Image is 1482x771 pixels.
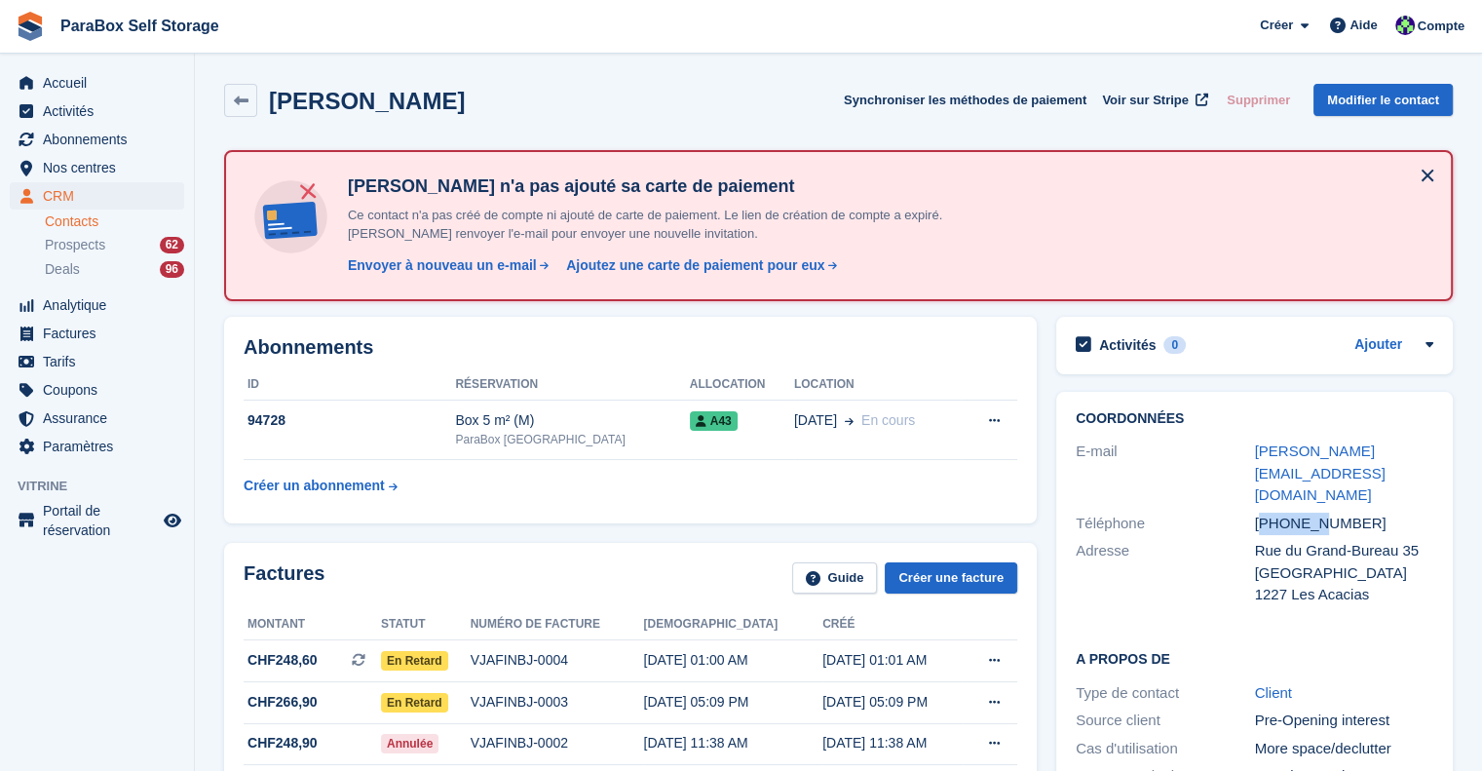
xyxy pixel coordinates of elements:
[1076,648,1433,668] h2: A propos de
[1255,443,1386,503] a: [PERSON_NAME][EMAIL_ADDRESS][DOMAIN_NAME]
[381,734,438,753] span: Annulée
[269,88,465,114] h2: [PERSON_NAME]
[822,733,963,753] div: [DATE] 11:38 AM
[471,609,644,640] th: Numéro de facture
[43,291,160,319] span: Analytique
[43,97,160,125] span: Activités
[381,609,471,640] th: Statut
[644,692,823,713] div: [DATE] 05:09 PM
[18,477,194,496] span: Vitrine
[340,206,1022,244] p: Ce contact n'a pas créé de compte ni ajouté de carte de paiement. Le lien de création de compte a...
[160,237,184,253] div: 62
[10,126,184,153] a: menu
[43,433,160,460] span: Paramètres
[794,369,961,401] th: Location
[10,154,184,181] a: menu
[10,405,184,432] a: menu
[455,369,689,401] th: Réservation
[43,320,160,347] span: Factures
[244,336,1017,359] h2: Abonnements
[471,692,644,713] div: VJAFINBJ-0003
[10,320,184,347] a: menu
[1163,336,1186,354] div: 0
[10,97,184,125] a: menu
[160,261,184,278] div: 96
[1076,710,1255,732] div: Source client
[10,182,184,210] a: menu
[1260,16,1293,35] span: Créer
[1076,738,1255,760] div: Cas d'utilisation
[1076,441,1255,507] div: E-mail
[644,609,823,640] th: [DEMOGRAPHIC_DATA]
[10,69,184,96] a: menu
[43,501,160,540] span: Portail de réservation
[340,175,1022,198] h4: [PERSON_NAME] n'a pas ajouté sa carte de paiement
[244,468,398,504] a: Créer un abonnement
[792,562,878,595] a: Guide
[885,562,1017,595] a: Créer une facture
[1255,562,1434,585] div: [GEOGRAPHIC_DATA]
[844,84,1086,116] button: Synchroniser les méthodes de paiement
[43,405,160,432] span: Assurance
[1219,84,1298,116] button: Supprimer
[43,376,160,404] span: Coupons
[1099,336,1156,354] h2: Activités
[690,369,794,401] th: Allocation
[822,650,963,671] div: [DATE] 01:01 AM
[690,411,738,431] span: A43
[1094,84,1211,116] a: Voir sur Stripe
[45,260,80,279] span: Deals
[794,410,837,431] span: [DATE]
[455,410,689,431] div: Box 5 m² (M)
[45,212,184,231] a: Contacts
[45,236,105,254] span: Prospects
[644,650,823,671] div: [DATE] 01:00 AM
[1076,411,1433,427] h2: Coordonnées
[566,255,824,276] div: Ajoutez une carte de paiement pour eux
[45,235,184,255] a: Prospects 62
[43,348,160,375] span: Tarifs
[1395,16,1415,35] img: Tess Bédat
[1255,710,1434,732] div: Pre-Opening interest
[1354,334,1402,357] a: Ajouter
[247,650,318,671] span: CHF248,60
[381,693,448,713] span: En retard
[43,69,160,96] span: Accueil
[249,175,332,258] img: no-card-linked-e7822e413c904bf8b177c4d89f31251c4716f9871600ec3ca5bfc59e148c83f4.svg
[861,412,915,428] span: En cours
[381,651,448,671] span: En retard
[161,509,184,532] a: Boutique d'aperçu
[244,609,381,640] th: Montant
[43,154,160,181] span: Nos centres
[822,609,963,640] th: Créé
[247,733,318,753] span: CHF248,90
[1076,540,1255,606] div: Adresse
[644,733,823,753] div: [DATE] 11:38 AM
[43,126,160,153] span: Abonnements
[471,650,644,671] div: VJAFINBJ-0004
[10,348,184,375] a: menu
[1313,84,1453,116] a: Modifier le contact
[247,692,318,713] span: CHF266,90
[558,255,839,276] a: Ajoutez une carte de paiement pour eux
[53,10,227,42] a: ParaBox Self Storage
[455,431,689,448] div: ParaBox [GEOGRAPHIC_DATA]
[244,562,324,595] h2: Factures
[10,291,184,319] a: menu
[10,501,184,540] a: menu
[10,376,184,404] a: menu
[1076,682,1255,705] div: Type de contact
[1255,584,1434,606] div: 1227 Les Acacias
[1255,540,1434,562] div: Rue du Grand-Bureau 35
[471,733,644,753] div: VJAFINBJ-0002
[10,433,184,460] a: menu
[244,410,455,431] div: 94728
[822,692,963,713] div: [DATE] 05:09 PM
[45,259,184,280] a: Deals 96
[244,476,385,496] div: Créer un abonnement
[1255,738,1434,760] div: More space/declutter
[1076,513,1255,535] div: Téléphone
[1102,91,1189,110] span: Voir sur Stripe
[1418,17,1464,36] span: Compte
[348,255,537,276] div: Envoyer à nouveau un e-mail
